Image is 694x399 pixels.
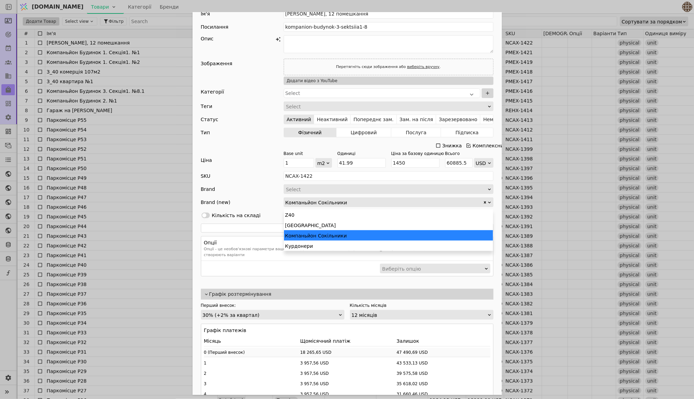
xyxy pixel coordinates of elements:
[300,391,394,397] div: 3 957,56 USD
[204,239,447,246] h3: Опції
[201,171,211,181] div: SKU
[201,22,228,32] div: Посилання
[284,241,493,251] div: Курдонери
[480,115,502,124] button: Немає
[212,212,261,219] div: Кількість на складі
[397,360,490,366] div: 43 533,13 USD
[201,59,233,68] div: Зображення
[397,349,490,356] div: 47 490,69 USD
[284,210,493,220] div: Z40
[442,141,462,150] div: Знижка
[203,310,338,320] div: 30% (+2% за квартал)
[201,35,274,42] div: Опис
[391,128,441,137] button: Послуга
[204,360,297,366] div: 1
[391,150,436,157] div: Ціна за базову одиницю
[397,370,490,377] div: 39 575,58 USD
[336,128,392,137] button: Цифровий
[284,230,493,241] div: Компаньйон Сокільники
[201,101,213,111] div: Теги
[209,291,491,298] span: Графік розтермінування
[201,115,218,124] div: Статус
[300,349,394,356] div: 18 265,65 USD
[204,349,297,356] div: 0 ( Перший внесок )
[350,302,493,309] label: Кількість місяців
[204,370,297,377] div: 2
[473,141,507,150] div: Комплексний
[204,338,297,345] div: Місяць
[284,220,493,230] div: [GEOGRAPHIC_DATA]
[284,77,493,85] button: Додати відео з YouTube
[201,302,344,309] label: Перший внесок:
[201,9,210,19] div: Ім'я
[201,197,231,207] div: Brand (new)
[284,128,336,137] button: Фізичний
[204,246,447,258] p: Опції - це необов'язкові параметри вашого товару. Загальні опції: Розмір, [GEOGRAPHIC_DATA]. Комб...
[201,157,284,168] div: Ціна
[445,150,489,157] div: Всього
[193,12,502,395] div: Add Opportunity
[334,62,443,71] div: Перетягніть сюди зображення або .
[476,158,487,168] div: USD
[338,150,382,157] div: Одиниці
[397,381,490,387] div: 35 618,02 USD
[441,128,493,137] button: Підписка
[201,184,215,194] div: Brand
[300,360,394,366] div: 3 957,56 USD
[300,338,394,345] div: Щомісячний платіж
[204,381,297,387] div: 3
[397,115,436,124] button: Зам. на після
[397,391,490,397] div: 31 660,46 USD
[201,128,210,137] div: Тип
[204,391,297,397] div: 4
[286,185,487,194] div: Select
[407,65,440,69] a: виберіть вручну
[300,370,394,377] div: 3 957,56 USD
[436,115,480,124] button: Зарезервовано
[317,158,325,168] div: m2
[204,327,490,334] h4: Графік платежів
[285,90,300,96] span: Select
[382,264,483,274] div: Виберіть опцію
[284,115,314,124] button: Активний
[284,150,328,157] div: Base unit
[352,310,487,320] div: 12 місяців
[285,198,483,207] div: Компаньйон Сокільники
[397,338,490,345] div: Залишок
[314,115,351,124] button: Неактивний
[201,88,284,98] div: Категорії
[300,381,394,387] div: 3 957,56 USD
[351,115,397,124] button: Попереднє зам.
